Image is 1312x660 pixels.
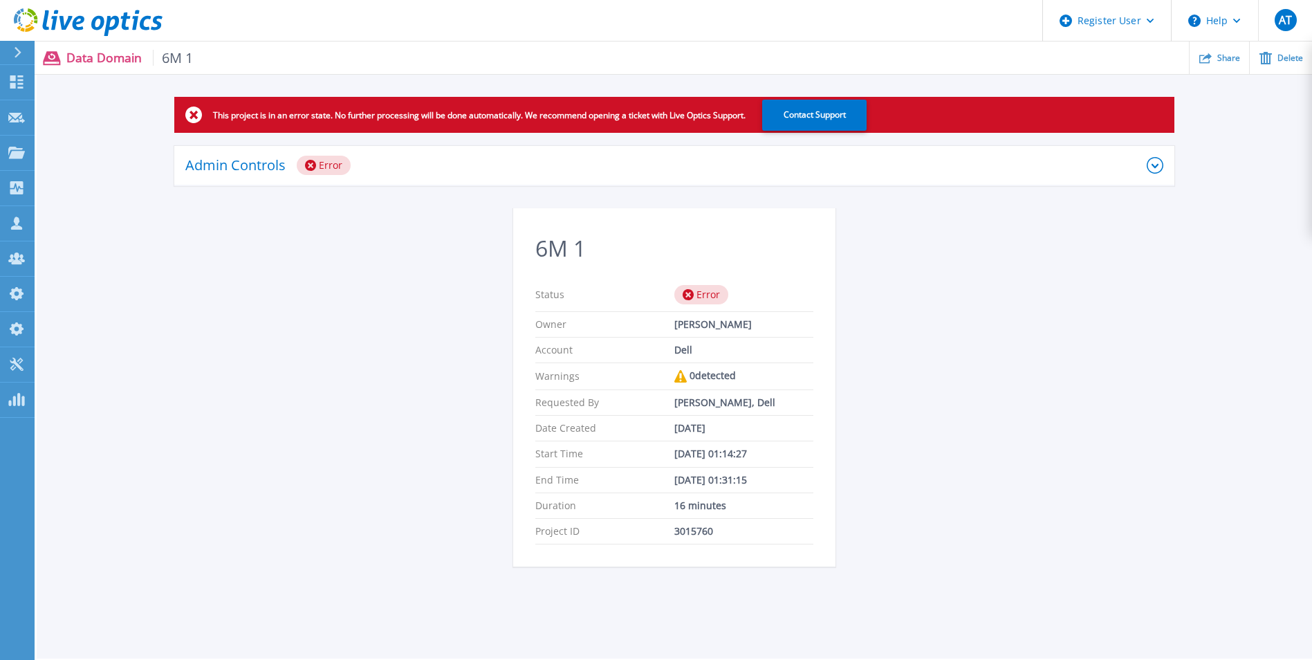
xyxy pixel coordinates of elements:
p: Data Domain [66,50,194,66]
p: Owner [535,319,674,330]
p: Admin Controls [185,158,286,172]
span: AT [1279,15,1292,26]
div: Error [674,285,728,304]
p: Status [535,285,674,304]
p: Date Created [535,423,674,434]
div: [DATE] 01:31:15 [674,475,813,486]
p: End Time [535,475,674,486]
p: Start Time [535,448,674,459]
p: This project is in an error state. No further processing will be done automatically. We recommend... [213,110,746,120]
div: [PERSON_NAME], Dell [674,397,813,408]
div: 0 detected [674,370,813,383]
div: [PERSON_NAME] [674,319,813,330]
span: Delete [1277,54,1303,62]
h2: 6M 1 [535,236,813,262]
div: [DATE] [674,423,813,434]
p: Warnings [535,370,674,383]
span: Share [1217,54,1240,62]
p: Duration [535,500,674,511]
div: Dell [674,345,813,356]
button: Contact Support [762,100,867,131]
p: Requested By [535,397,674,408]
div: Error [297,156,351,175]
div: 16 minutes [674,500,813,511]
p: Account [535,345,674,356]
div: 3015760 [674,526,813,537]
p: Project ID [535,526,674,537]
span: 6M 1 [153,50,194,66]
div: [DATE] 01:14:27 [674,448,813,459]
